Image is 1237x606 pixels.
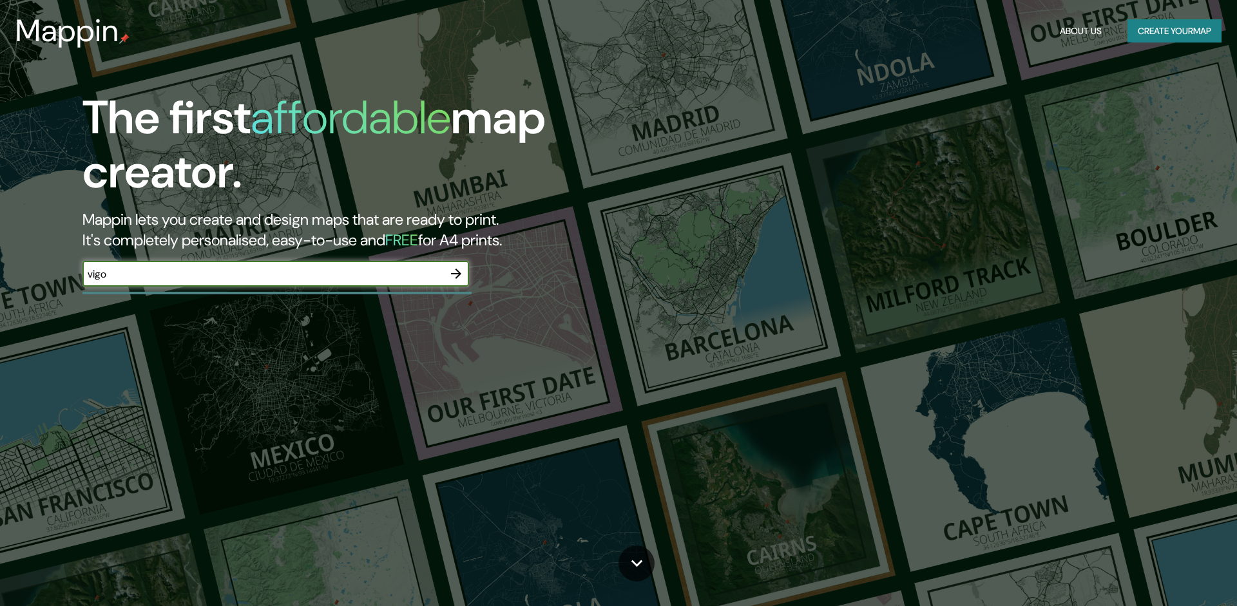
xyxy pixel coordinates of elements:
input: Choose your favourite place [82,267,443,281]
h1: The first map creator. [82,91,701,209]
iframe: Help widget launcher [1122,556,1223,592]
img: mappin-pin [119,33,129,44]
h1: affordable [251,88,451,147]
h3: Mappin [15,13,119,49]
h2: Mappin lets you create and design maps that are ready to print. It's completely personalised, eas... [82,209,701,251]
h5: FREE [385,230,418,250]
button: Create yourmap [1127,19,1222,43]
button: About Us [1055,19,1107,43]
